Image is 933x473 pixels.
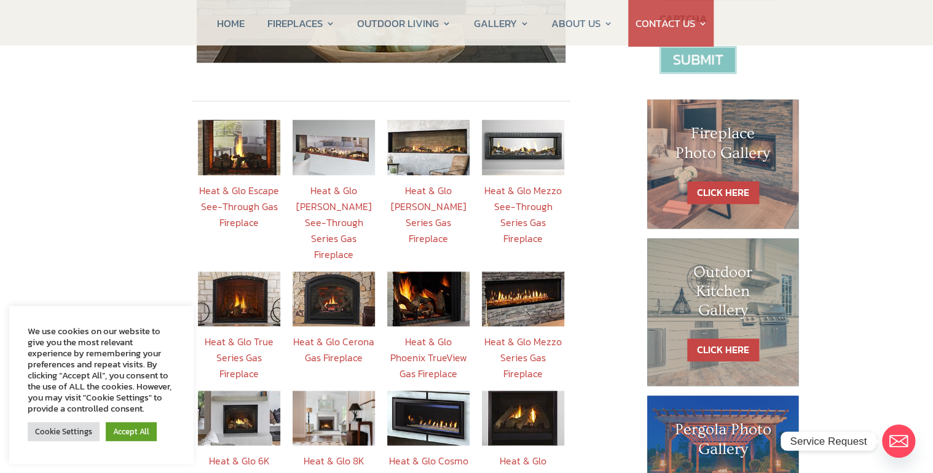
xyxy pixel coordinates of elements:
a: Heat & Glo Escape See-Through Gas Fireplace [199,183,279,230]
a: Heat & Glo True Series Gas Fireplace [205,334,274,381]
img: HNG_gasFP_Escape-ST-01_195x177 [198,120,280,174]
a: Accept All [106,422,157,441]
a: Heat & Glo [PERSON_NAME] See-Through Series Gas Fireplace [296,183,371,262]
a: CLICK HERE [687,181,759,204]
a: Heat & Glo Mezzo Series Gas Fireplace [484,334,562,381]
img: 12_8KX_GMLoftFront_Malone-Mantel_room_7124 [293,391,375,445]
img: HNG-Primo-II_T2ST_195X177 [293,120,375,174]
a: Heat & Glo Mezzo See-Through Series Gas Fireplace [484,183,562,246]
img: Cerona_36_-Photo_Angle_Room_CReilmann_110744_195x177 [293,272,375,326]
input: Submit [659,46,736,74]
h1: Pergola Photo Gallery [672,420,774,464]
img: HNG_True_ForgedArchFront-_fireplace-jpg [198,272,280,326]
h1: Outdoor Kitchen Gallery [672,263,774,327]
img: HNG-Primo-II_72_195X177 [387,120,470,174]
a: Email [882,424,915,458]
img: HNG_gasFP_SL-950TR-E_195x177 [482,391,564,445]
a: Heat & Glo [PERSON_NAME] Series Gas Fireplace [390,183,466,246]
a: Cookie Settings [28,422,100,441]
img: Cosmo42_195x177 [387,391,470,445]
img: MEZZO_195x177 [482,272,564,326]
img: HNG-gasFP-MEZZO48ST-LoftForge-IceFog-LOG-195x177 [482,120,564,174]
a: Heat & Glo Cerona Gas Fireplace [293,334,374,365]
a: CLICK HERE [687,338,759,361]
img: 6KX-CU_BK-CHAPEL_Cove_Gray_Non-Com_Shelf_AdobeStock_473656548_195x155 [198,391,280,445]
div: We use cookies on our website to give you the most relevant experience by remembering your prefer... [28,326,175,414]
img: Phoenix_TrueView_195x177 [387,272,470,326]
h1: Fireplace Photo Gallery [672,124,774,168]
a: Heat & Glo Phoenix TrueView Gas Fireplace [390,334,466,381]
